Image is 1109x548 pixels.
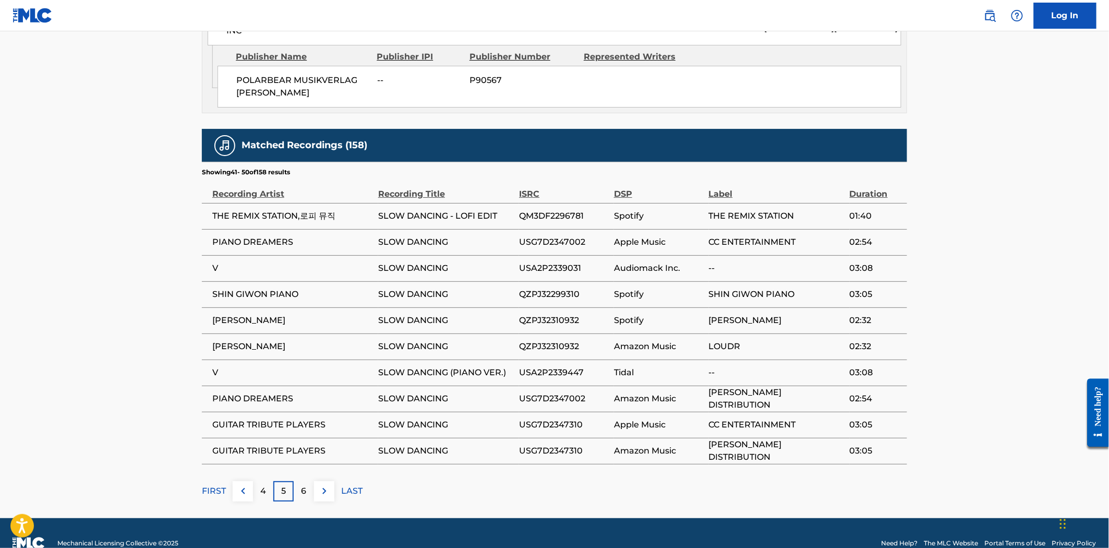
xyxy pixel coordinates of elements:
span: SLOW DANCING [378,392,514,405]
span: SHIN GIWON PIANO [212,288,373,301]
span: PIANO DREAMERS [212,236,373,248]
span: Amazon Music [614,445,704,457]
span: 03:05 [850,445,902,457]
span: SLOW DANCING [378,236,514,248]
div: Drag [1060,508,1066,540]
span: 03:05 [850,419,902,431]
span: 02:54 [850,392,902,405]
span: POLARBEAR MUSIKVERLAG [PERSON_NAME] [236,74,369,99]
span: [PERSON_NAME] [709,314,845,327]
span: SLOW DANCING [378,419,514,431]
span: THE REMIX STATION,로피 뮤직 [212,210,373,222]
span: SHIN GIWON PIANO [709,288,845,301]
a: Public Search [980,5,1000,26]
iframe: Chat Widget [1057,498,1109,548]
span: 02:32 [850,340,902,353]
div: Duration [850,177,902,200]
span: -- [709,262,845,275]
span: GUITAR TRIBUTE PLAYERS [212,419,373,431]
span: QZPJ32310932 [519,340,609,353]
img: help [1011,9,1023,22]
span: SLOW DANCING - LOFI EDIT [378,210,514,222]
p: 4 [260,485,266,497]
span: USG7D2347002 [519,392,609,405]
span: QM3DF2296781 [519,210,609,222]
span: [PERSON_NAME] [212,340,373,353]
span: 02:32 [850,314,902,327]
span: Mechanical Licensing Collective © 2025 [57,539,178,548]
span: SLOW DANCING (PIANO VER.) [378,366,514,379]
span: Amazon Music [614,392,704,405]
span: P90567 [469,74,576,87]
span: QZPJ32299310 [519,288,609,301]
a: The MLC Website [924,539,979,548]
span: 03:08 [850,262,902,275]
span: Tidal [614,366,704,379]
span: SLOW DANCING [378,314,514,327]
span: V [212,366,373,379]
span: [PERSON_NAME] DISTRIBUTION [709,438,845,463]
span: -- [709,366,845,379]
a: Privacy Policy [1052,539,1096,548]
div: Recording Title [378,177,514,200]
span: 02:54 [850,236,902,248]
span: 01:40 [850,210,902,222]
span: 03:08 [850,366,902,379]
span: USA2P2339447 [519,366,609,379]
p: FIRST [202,485,226,497]
iframe: Resource Center [1080,371,1109,455]
span: SLOW DANCING [378,340,514,353]
span: QZPJ32310932 [519,314,609,327]
span: USG7D2347002 [519,236,609,248]
a: Need Help? [882,539,918,548]
img: search [984,9,996,22]
span: CC ENTERTAINMENT [709,236,845,248]
span: SLOW DANCING [378,288,514,301]
div: DSP [614,177,704,200]
span: Spotify [614,288,704,301]
span: Apple Music [614,236,704,248]
span: Amazon Music [614,340,704,353]
span: SLOW DANCING [378,262,514,275]
a: Portal Terms of Use [985,539,1046,548]
div: Publisher Number [469,51,576,63]
img: MLC Logo [13,8,53,23]
div: Publisher Name [236,51,369,63]
div: Help [1007,5,1028,26]
h5: Matched Recordings (158) [242,139,367,151]
div: ISRC [519,177,609,200]
span: USA2P2339031 [519,262,609,275]
span: SLOW DANCING [378,445,514,457]
span: PIANO DREAMERS [212,392,373,405]
span: [PERSON_NAME] [212,314,373,327]
img: Matched Recordings [219,139,231,152]
img: right [318,485,331,497]
span: USG7D2347310 [519,445,609,457]
a: Log In [1034,3,1096,29]
span: V [212,262,373,275]
span: Spotify [614,314,704,327]
img: left [237,485,249,497]
p: 5 [281,485,286,497]
span: LOUDR [709,340,845,353]
span: Apple Music [614,419,704,431]
span: Audiomack Inc. [614,262,704,275]
p: Showing 41 - 50 of 158 results [202,168,290,177]
div: Represented Writers [584,51,690,63]
div: Label [709,177,845,200]
span: -- [377,74,462,87]
span: USG7D2347310 [519,419,609,431]
span: CC ENTERTAINMENT [709,419,845,431]
span: [PERSON_NAME] DISTRIBUTION [709,386,845,411]
div: Publisher IPI [377,51,462,63]
span: THE REMIX STATION [709,210,845,222]
p: LAST [341,485,363,497]
span: GUITAR TRIBUTE PLAYERS [212,445,373,457]
span: 03:05 [850,288,902,301]
p: 6 [302,485,307,497]
div: Recording Artist [212,177,373,200]
span: Spotify [614,210,704,222]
